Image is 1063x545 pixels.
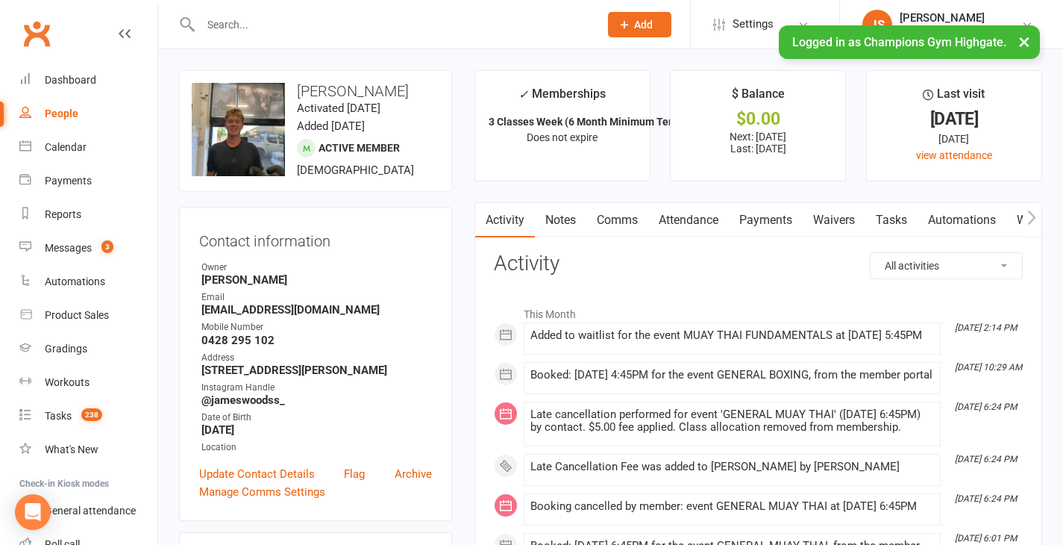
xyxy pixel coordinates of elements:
[648,203,729,237] a: Attendance
[880,131,1028,147] div: [DATE]
[19,198,157,231] a: Reports
[19,63,157,97] a: Dashboard
[19,433,157,467] a: What's New
[530,369,934,381] div: Booked: [DATE] 4:45PM for the event GENERAL BOXING, from the member portal
[803,203,865,237] a: Waivers
[45,108,78,119] div: People
[201,364,432,377] strong: [STREET_ADDRESS][PERSON_NAME]
[900,25,1021,38] div: Champions Gym Highgate
[45,410,72,422] div: Tasks
[45,505,136,517] div: General attendance
[530,329,934,342] div: Added to waitlist for the event MUAY THAI FUNDAMENTALS at [DATE] 5:45PM
[494,299,1023,323] li: This Month
[201,381,432,395] div: Instagram Handle
[955,402,1017,412] i: [DATE] 6:24 PM
[297,102,380,115] time: Activated [DATE]
[918,203,1006,237] a: Automations
[45,343,87,355] div: Gradings
[518,87,528,102] i: ✓
[494,252,1023,275] h3: Activity
[19,494,157,528] a: General attendance kiosk mode
[45,376,90,388] div: Workouts
[201,290,432,305] div: Email
[199,465,315,483] a: Update Contact Details
[45,242,92,254] div: Messages
[344,465,365,483] a: Flag
[862,10,892,40] div: JS
[19,131,157,164] a: Calendar
[792,35,1006,49] span: Logged in as Champions Gym Highgate.
[45,309,109,321] div: Product Sales
[19,97,157,131] a: People
[955,323,1017,333] i: [DATE] 2:14 PM
[201,351,432,365] div: Address
[684,111,832,127] div: $0.00
[733,7,774,41] span: Settings
[475,203,535,237] a: Activity
[192,83,285,176] img: image1743068386.png
[201,261,432,275] div: Owner
[586,203,648,237] a: Comms
[45,275,105,287] div: Automations
[45,208,81,220] div: Reports
[732,84,785,111] div: $ Balance
[45,74,96,86] div: Dashboard
[923,84,985,111] div: Last visit
[101,240,113,253] span: 3
[955,362,1022,373] i: [DATE] 10:29 AM
[19,399,157,433] a: Tasks 238
[955,493,1017,504] i: [DATE] 6:24 PM
[19,299,157,332] a: Product Sales
[900,11,1021,25] div: [PERSON_NAME]
[530,500,934,513] div: Booking cancelled by member: event GENERAL MUAY THAI at [DATE] 6:45PM
[201,273,432,287] strong: [PERSON_NAME]
[81,408,102,421] span: 238
[880,111,1028,127] div: [DATE]
[45,443,98,455] div: What's New
[19,164,157,198] a: Payments
[19,265,157,299] a: Automations
[19,231,157,265] a: Messages 3
[18,15,55,52] a: Clubworx
[1011,25,1038,57] button: ×
[955,533,1017,544] i: [DATE] 6:01 PM
[530,408,934,434] div: Late cancellation performed for event 'GENERAL MUAY THAI' ([DATE] 6:45PM) by contact. $5.00 fee a...
[535,203,586,237] a: Notes
[45,141,87,153] div: Calendar
[530,461,934,473] div: Late Cancellation Fee was added to [PERSON_NAME] by [PERSON_NAME]
[518,84,606,112] div: Memberships
[19,332,157,366] a: Gradings
[297,163,414,177] span: [DEMOGRAPHIC_DATA]
[201,440,432,455] div: Location
[729,203,803,237] a: Payments
[201,320,432,334] div: Mobile Number
[955,454,1017,464] i: [DATE] 6:24 PM
[634,19,653,31] span: Add
[527,131,598,143] span: Does not expire
[45,175,92,187] div: Payments
[319,142,400,154] span: Active member
[297,119,365,133] time: Added [DATE]
[15,494,51,530] div: Open Intercom Messenger
[19,366,157,399] a: Workouts
[489,116,685,128] strong: 3 Classes Week (6 Month Minimum Term)
[684,131,832,155] p: Next: [DATE] Last: [DATE]
[201,423,432,437] strong: [DATE]
[865,203,918,237] a: Tasks
[196,14,589,35] input: Search...
[608,12,671,37] button: Add
[199,483,325,501] a: Manage Comms Settings
[192,83,439,99] h3: [PERSON_NAME]
[201,393,432,407] strong: @jameswoodss_
[395,465,432,483] a: Archive
[199,227,432,249] h3: Contact information
[916,149,992,161] a: view attendance
[201,334,432,347] strong: 0428 295 102
[201,303,432,317] strong: [EMAIL_ADDRESS][DOMAIN_NAME]
[201,411,432,425] div: Date of Birth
